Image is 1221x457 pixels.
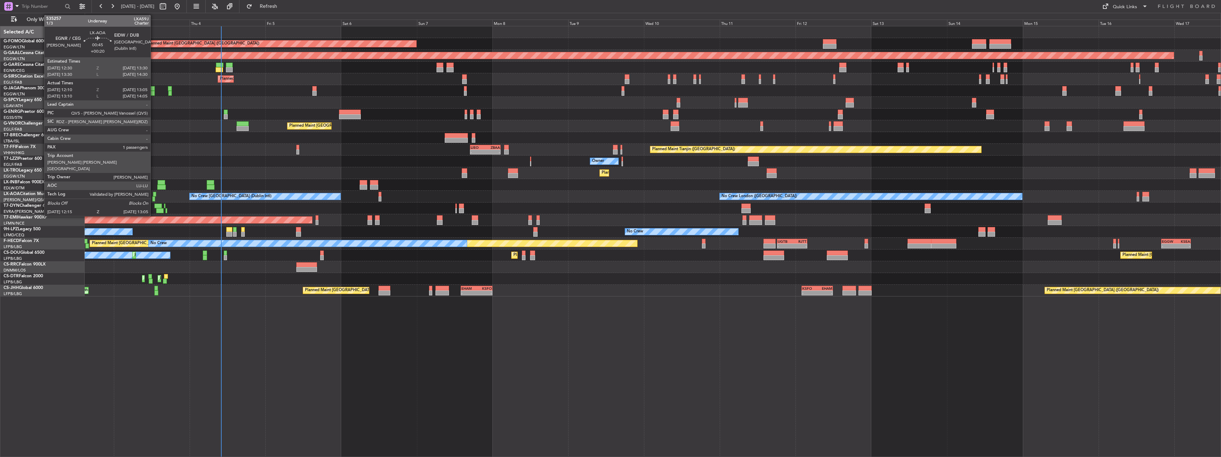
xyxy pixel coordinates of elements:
span: G-ENRG [4,110,20,114]
div: - [1176,244,1190,248]
div: Planned Maint [GEOGRAPHIC_DATA] ([GEOGRAPHIC_DATA]) [220,74,332,84]
a: DNMM/LOS [4,268,26,273]
div: Planned Maint Sofia [144,273,180,284]
div: EGGW [1162,239,1176,243]
div: LIEO [471,145,485,149]
div: - [476,291,492,295]
a: G-JAGAPhenom 300 [4,86,45,90]
a: EGGW/LTN [4,56,25,62]
button: Refresh [243,1,286,12]
a: EGLF/FAB [4,80,22,85]
a: T7-LZZIPraetor 600 [4,157,42,161]
span: F-HECD [4,239,19,243]
div: - [485,150,500,154]
div: Sun 7 [417,20,493,26]
a: F-HECDFalcon 7X [4,239,39,243]
div: Wed 10 [644,20,720,26]
a: EGGW/LTN [4,91,25,97]
a: CS-RRCFalcon 900LX [4,262,46,267]
div: Planned Maint [GEOGRAPHIC_DATA] (Ataturk) [160,273,244,284]
div: - [471,150,485,154]
div: Thu 4 [190,20,265,26]
div: KSFO [476,286,492,290]
button: Quick Links [1099,1,1151,12]
a: G-GARECessna Citation XLS+ [4,63,62,67]
div: Planned Maint Dusseldorf [602,168,648,178]
div: Wed 3 [114,20,190,26]
a: CS-DOUGlobal 6500 [4,251,44,255]
span: LX-TRO [4,168,19,173]
span: LX-AOA [4,192,20,196]
div: ZBAA [485,145,500,149]
div: No Crew [627,226,643,237]
a: LFMN/NCE [4,221,25,226]
div: No Crew [150,238,167,249]
span: T7-LZZI [4,157,18,161]
span: T7-EMI [4,215,17,220]
a: T7-BREChallenger 604 [4,133,49,137]
div: - [778,244,792,248]
a: [PERSON_NAME]/QSA [4,197,46,203]
a: EGSS/STN [4,115,22,120]
div: - [461,291,477,295]
a: T7-EMIHawker 900XP [4,215,47,220]
a: CS-JHHGlobal 6000 [4,286,43,290]
div: Planned Maint [GEOGRAPHIC_DATA] ([GEOGRAPHIC_DATA]) [92,238,204,249]
a: LFPB/LBG [4,291,22,296]
div: Planned Maint [GEOGRAPHIC_DATA] ([GEOGRAPHIC_DATA]) [134,250,247,261]
div: Sun 14 [947,20,1023,26]
div: Planned Maint Tianjin ([GEOGRAPHIC_DATA]) [652,144,735,155]
a: LFPB/LBG [4,244,22,249]
a: G-FOMOGlobal 6000 [4,39,46,43]
span: G-GAAL [4,51,20,55]
div: Planned Maint [GEOGRAPHIC_DATA] ([GEOGRAPHIC_DATA]) [305,285,417,296]
div: Tue 16 [1099,20,1174,26]
a: G-SPCYLegacy 650 [4,98,42,102]
span: [DATE] - [DATE] [121,3,154,10]
span: Refresh [254,4,284,9]
a: G-SIRSCitation Excel [4,74,44,79]
div: No Crew London ([GEOGRAPHIC_DATA]) [721,191,797,202]
div: RJTT [792,239,806,243]
div: EHAM [817,286,832,290]
a: EVRA/[PERSON_NAME] [4,209,48,214]
a: CS-DTRFalcon 2000 [4,274,43,278]
div: Quick Links [1113,4,1137,11]
span: G-SIRS [4,74,17,79]
a: LX-TROLegacy 650 [4,168,42,173]
a: EGNR/CEG [4,68,25,73]
a: G-GAALCessna Citation XLS+ [4,51,62,55]
div: Mon 15 [1023,20,1099,26]
div: Sat 6 [341,20,417,26]
div: Mon 8 [492,20,568,26]
input: Trip Number [22,1,63,12]
div: Planned Maint [GEOGRAPHIC_DATA] ([GEOGRAPHIC_DATA]) [513,250,625,261]
div: Thu 11 [720,20,795,26]
a: LFPB/LBG [4,279,22,285]
span: T7-FFI [4,145,16,149]
span: CS-DTR [4,274,19,278]
a: LGAV/ATH [4,103,23,109]
div: Tue 9 [568,20,644,26]
span: G-GARE [4,63,20,67]
a: LX-INBFalcon 900EX EASy II [4,180,60,184]
a: G-ENRGPraetor 600 [4,110,44,114]
span: CS-DOU [4,251,20,255]
div: KSEA [1176,239,1190,243]
div: Fri 12 [795,20,871,26]
div: Owner [592,156,604,167]
div: KSFO [802,286,817,290]
div: Planned Maint [GEOGRAPHIC_DATA] ([GEOGRAPHIC_DATA]) [289,121,401,131]
div: [DATE] [86,14,98,20]
span: T7-BRE [4,133,18,137]
a: LX-AOACitation Mustang [4,192,54,196]
span: CS-RRC [4,262,19,267]
span: G-VNOR [4,121,21,126]
span: CS-JHH [4,286,19,290]
a: T7-DYNChallenger 604 [4,204,50,208]
span: T7-DYN [4,204,20,208]
div: - [802,291,817,295]
a: EGLF/FAB [4,162,22,167]
button: Only With Activity [8,14,77,25]
a: EDLW/DTM [4,185,25,191]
